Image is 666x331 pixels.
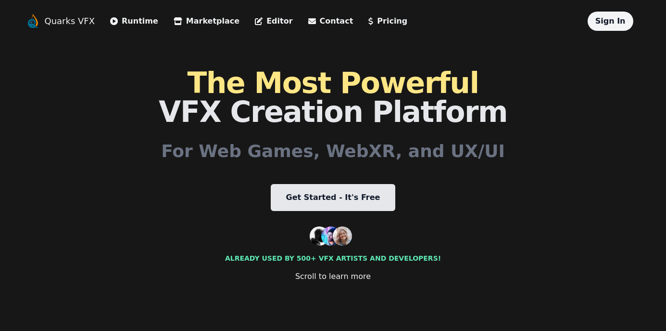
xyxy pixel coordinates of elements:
a: Marketplace [174,15,239,27]
div: Scroll to learn more [295,271,371,282]
a: Get Started - It's Free [271,184,396,211]
a: Runtime [110,15,158,27]
a: Editor [255,15,292,27]
span: The Most Powerful [187,66,478,100]
h1: VFX Creation Platform [159,68,507,126]
a: Contact [308,15,353,27]
a: Quarks VFX [45,14,95,28]
img: customer 3 [333,226,352,246]
img: customer 2 [321,226,340,246]
div: Already used by 500+ vfx artists and developers! [225,253,441,263]
img: customer 1 [310,226,329,246]
a: Sign In [595,16,626,26]
h2: For Web Games, WebXR, and UX/UI [161,142,505,161]
a: Pricing [368,15,407,27]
